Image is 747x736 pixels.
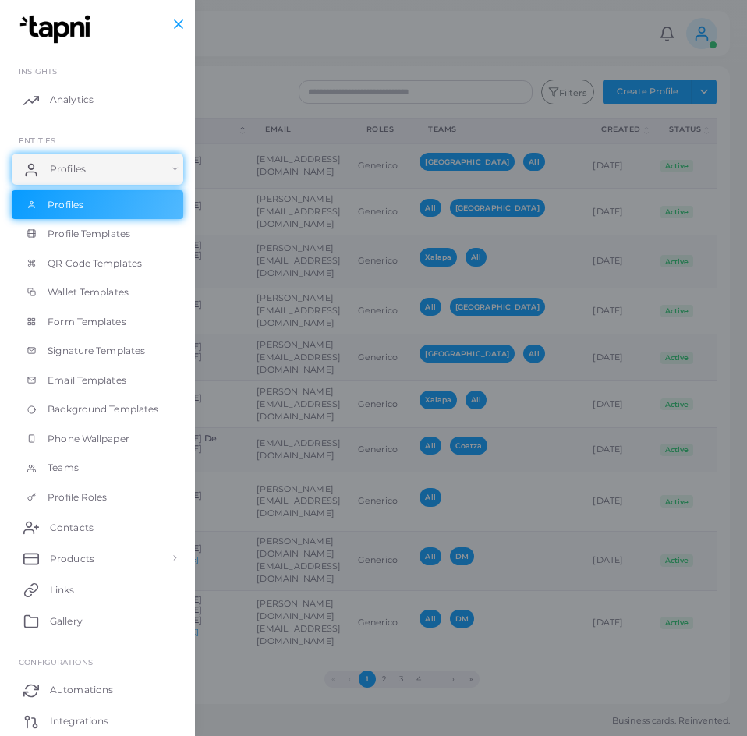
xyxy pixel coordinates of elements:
[12,574,183,605] a: Links
[12,278,183,307] a: Wallet Templates
[12,219,183,249] a: Profile Templates
[19,66,57,76] span: INSIGHTS
[48,432,129,446] span: Phone Wallpaper
[12,424,183,454] a: Phone Wallpaper
[12,336,183,366] a: Signature Templates
[50,521,94,535] span: Contacts
[48,490,107,504] span: Profile Roles
[50,552,94,566] span: Products
[19,657,93,667] span: Configurations
[12,511,183,543] a: Contacts
[12,605,183,636] a: Gallery
[48,402,158,416] span: Background Templates
[48,198,83,212] span: Profiles
[48,461,79,475] span: Teams
[12,84,183,115] a: Analytics
[50,714,108,728] span: Integrations
[48,227,130,241] span: Profile Templates
[48,285,129,299] span: Wallet Templates
[12,674,183,706] a: Automations
[12,249,183,278] a: QR Code Templates
[50,583,75,597] span: Links
[12,307,183,337] a: Form Templates
[50,683,113,697] span: Automations
[50,93,94,107] span: Analytics
[12,366,183,395] a: Email Templates
[14,15,101,44] img: logo
[19,136,55,145] span: ENTITIES
[12,453,183,483] a: Teams
[12,543,183,574] a: Products
[48,344,145,358] span: Signature Templates
[12,483,183,512] a: Profile Roles
[48,257,142,271] span: QR Code Templates
[50,162,86,176] span: Profiles
[12,154,183,185] a: Profiles
[50,614,83,628] span: Gallery
[48,373,126,387] span: Email Templates
[12,395,183,424] a: Background Templates
[48,315,126,329] span: Form Templates
[12,190,183,220] a: Profiles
